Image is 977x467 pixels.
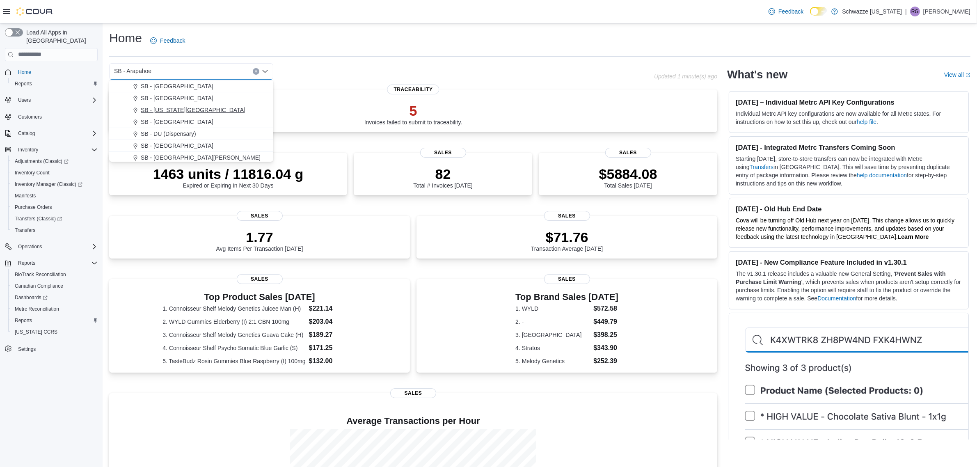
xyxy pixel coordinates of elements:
button: Catalog [15,128,38,138]
span: Purchase Orders [15,204,52,211]
button: Settings [2,343,101,355]
span: Transfers [11,225,98,235]
span: Sales [237,274,283,284]
button: Home [2,66,101,78]
button: SB - [GEOGRAPHIC_DATA] [109,80,273,92]
a: Transfers (Classic) [8,213,101,224]
div: Invoices failed to submit to traceability. [364,103,462,126]
a: Customers [15,112,45,122]
a: Feedback [765,3,807,20]
dt: 4. Connoisseur Shelf Psycho Somatic Blue Garlic (S) [162,344,305,352]
a: [US_STATE] CCRS [11,327,61,337]
button: Reports [2,257,101,269]
button: Operations [2,241,101,252]
div: Expired or Expiring in Next 30 Days [153,166,304,189]
a: Inventory Count [11,168,53,178]
span: Inventory [15,145,98,155]
h1: Home [109,30,142,46]
button: Reports [8,78,101,89]
span: SB - [GEOGRAPHIC_DATA][PERSON_NAME] [141,153,261,162]
span: Settings [15,343,98,354]
span: Canadian Compliance [11,281,98,291]
svg: External link [966,73,970,78]
dd: $572.58 [593,304,618,314]
span: Inventory Manager (Classic) [15,181,82,188]
dt: 5. Melody Genetics [515,357,590,365]
span: SB - [US_STATE][GEOGRAPHIC_DATA] [141,106,245,114]
button: BioTrack Reconciliation [8,269,101,280]
a: Metrc Reconciliation [11,304,62,314]
a: Adjustments (Classic) [8,156,101,167]
span: Transfers (Classic) [11,214,98,224]
button: Metrc Reconciliation [8,303,101,315]
span: Dashboards [15,294,48,301]
input: Dark Mode [810,7,827,16]
span: Inventory [18,147,38,153]
dt: 2. WYLD Gummies Elderberry (I) 2:1 CBN 100mg [162,318,305,326]
a: Documentation [817,295,856,302]
dt: 3. Connoisseur Shelf Melody Genetics Guava Cake (H) [162,331,305,339]
div: Transaction Average [DATE] [531,229,603,252]
span: Washington CCRS [11,327,98,337]
dt: 4. Stratos [515,344,590,352]
span: Customers [18,114,42,120]
img: Cova [16,7,53,16]
span: Operations [18,243,42,250]
a: Inventory Manager (Classic) [8,179,101,190]
span: Home [15,67,98,77]
h4: Average Transactions per Hour [116,416,711,426]
span: Home [18,69,31,76]
span: Reports [11,316,98,325]
p: 1.77 [216,229,303,245]
button: Purchase Orders [8,201,101,213]
h3: [DATE] - New Compliance Feature Included in v1.30.1 [736,258,962,266]
span: Catalog [15,128,98,138]
button: SB - [GEOGRAPHIC_DATA] [109,116,273,128]
span: Reports [15,80,32,87]
a: Feedback [147,32,188,49]
span: Catalog [18,130,35,137]
a: Inventory Manager (Classic) [11,179,86,189]
span: Metrc Reconciliation [15,306,59,312]
button: Catalog [2,128,101,139]
span: Reports [11,79,98,89]
a: View allExternal link [944,71,970,78]
nav: Complex example [5,63,98,376]
span: Inventory Manager (Classic) [11,179,98,189]
span: SB - [GEOGRAPHIC_DATA] [141,118,213,126]
a: Home [15,67,34,77]
span: Manifests [15,192,36,199]
dd: $221.14 [309,304,357,314]
a: Reports [11,316,35,325]
p: 1463 units / 11816.04 g [153,166,304,182]
span: SB - [GEOGRAPHIC_DATA] [141,142,213,150]
button: SB - [GEOGRAPHIC_DATA] [109,92,273,104]
h3: [DATE] – Individual Metrc API Key Configurations [736,98,962,106]
strong: Prevent Sales with Purchase Limit Warning [736,270,946,285]
a: help file [857,119,876,125]
h3: Top Product Sales [DATE] [162,292,356,302]
h3: [DATE] - Integrated Metrc Transfers Coming Soon [736,143,962,151]
button: Inventory Count [8,167,101,179]
a: Adjustments (Classic) [11,156,72,166]
span: Inventory Count [15,169,50,176]
a: Learn More [898,233,929,240]
dt: 2. - [515,318,590,326]
span: Metrc Reconciliation [11,304,98,314]
div: Total Sales [DATE] [599,166,657,189]
a: Transfers [750,164,774,170]
button: Users [2,94,101,106]
button: Inventory [2,144,101,156]
span: Reports [15,258,98,268]
button: Inventory [15,145,41,155]
p: 82 [413,166,472,182]
span: SB - [GEOGRAPHIC_DATA] [141,82,213,90]
span: Transfers [15,227,35,233]
span: Operations [15,242,98,252]
span: Traceability [387,85,439,94]
span: Reports [18,260,35,266]
p: Individual Metrc API key configurations are now available for all Metrc states. For instructions ... [736,110,962,126]
span: Settings [18,346,36,353]
a: BioTrack Reconciliation [11,270,69,279]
